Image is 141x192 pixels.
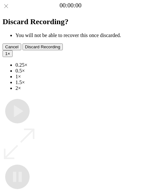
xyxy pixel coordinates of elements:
[15,80,138,85] li: 1.5×
[15,68,138,74] li: 0.5×
[3,43,21,50] button: Cancel
[15,85,138,91] li: 2×
[3,50,13,57] button: 1×
[23,43,63,50] button: Discard Recording
[3,17,138,26] h2: Discard Recording?
[15,33,138,38] li: You will not be able to recover this once discarded.
[15,74,138,80] li: 1×
[60,2,81,9] a: 00:00:00
[5,51,7,56] span: 1
[15,62,138,68] li: 0.25×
